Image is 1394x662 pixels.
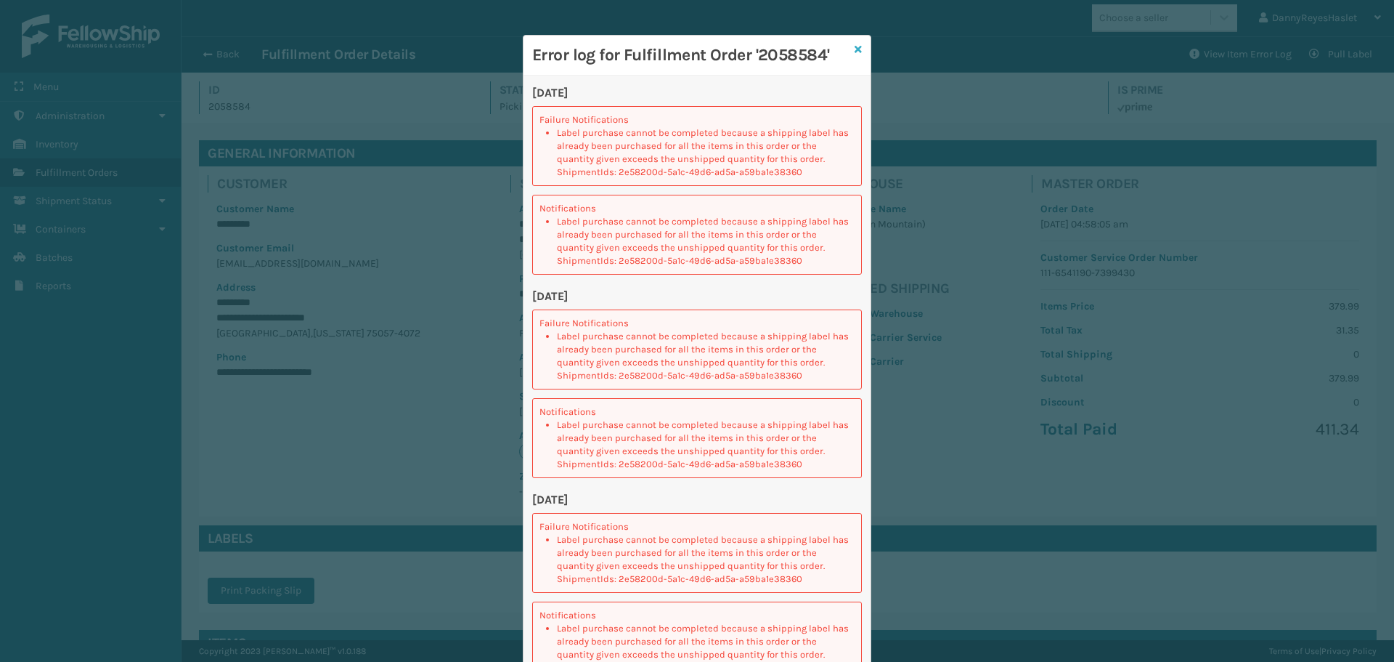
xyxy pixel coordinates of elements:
p: Notifications [539,202,855,215]
p: [DATE] [532,84,862,102]
li: Label purchase cannot be completed because a shipping label has already been purchased for all th... [557,126,855,179]
li: Label purchase cannot be completed because a shipping label has already been purchased for all th... [557,419,855,471]
p: Notifications [539,405,855,419]
p: [DATE] [532,491,862,509]
p: Failure Notifications [539,317,855,330]
p: Failure Notifications [539,520,855,533]
li: Label purchase cannot be completed because a shipping label has already been purchased for all th... [557,215,855,267]
p: Notifications [539,609,855,622]
p: Failure Notifications [539,113,855,126]
h3: Error log for Fulfillment Order '2058584' [532,44,849,66]
p: [DATE] [532,288,862,305]
li: Label purchase cannot be completed because a shipping label has already been purchased for all th... [557,330,855,382]
li: Label purchase cannot be completed because a shipping label has already been purchased for all th... [557,533,855,586]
